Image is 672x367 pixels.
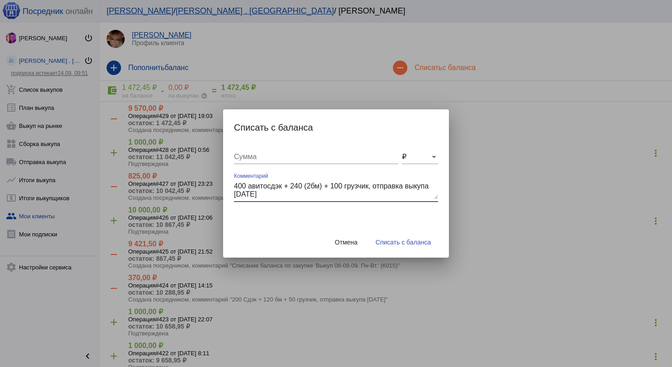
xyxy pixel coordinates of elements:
[234,120,438,135] h2: Списать с баланса
[369,234,438,250] button: Списать с баланса
[402,153,406,160] span: ₽
[335,239,357,246] span: Отмена
[376,239,431,246] span: Списать с баланса
[327,234,364,250] button: Отмена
